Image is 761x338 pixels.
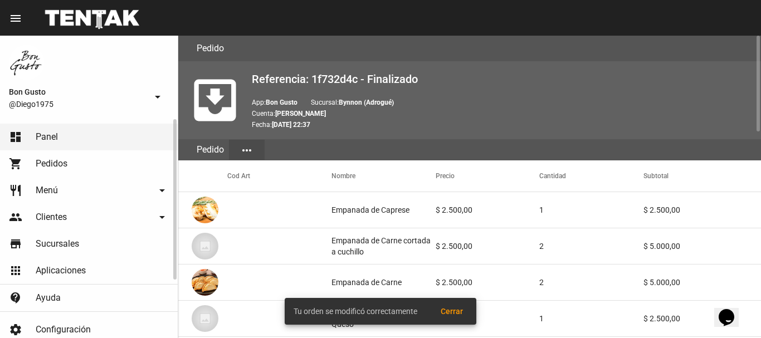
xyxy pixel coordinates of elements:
[155,184,169,197] mat-icon: arrow_drop_down
[539,301,643,336] mat-cell: 1
[643,160,761,192] mat-header-cell: Subtotal
[192,139,229,160] div: Pedido
[643,301,761,336] mat-cell: $ 2.500,00
[331,160,436,192] mat-header-cell: Nombre
[436,264,540,300] mat-cell: $ 2.500,00
[539,228,643,264] mat-cell: 2
[539,160,643,192] mat-header-cell: Cantidad
[192,197,218,223] img: 4730223d-b286-4edc-adea-357d75887313.jpg
[36,185,58,196] span: Menú
[539,264,643,300] mat-cell: 2
[187,72,243,128] mat-icon: move_to_inbox
[197,41,224,56] h3: Pedido
[192,269,218,296] img: 027aa305-7fe4-4720-91ac-e9b6acfcb685.jpg
[272,121,310,129] b: [DATE] 22:37
[240,144,253,157] mat-icon: more_horiz
[9,291,22,305] mat-icon: contact_support
[266,99,297,106] b: Bon Gusto
[9,210,22,224] mat-icon: people
[436,160,540,192] mat-header-cell: Precio
[36,212,67,223] span: Clientes
[9,157,22,170] mat-icon: shopping_cart
[36,238,79,249] span: Sucursales
[252,97,752,108] p: App: Sucursal:
[36,131,58,143] span: Panel
[192,305,218,332] img: 07c47add-75b0-4ce5-9aba-194f44787723.jpg
[9,184,22,197] mat-icon: restaurant
[9,99,147,110] span: @Diego1975
[252,119,752,130] p: Fecha:
[9,85,147,99] span: Bon Gusto
[441,307,463,316] span: Cerrar
[36,292,61,303] span: Ayuda
[9,130,22,144] mat-icon: dashboard
[36,324,91,335] span: Configuración
[714,293,750,327] iframe: chat widget
[643,228,761,264] mat-cell: $ 5.000,00
[227,160,331,192] mat-header-cell: Cod Art
[331,235,436,257] div: Empanada de Carne cortada a cuchillo
[9,264,22,277] mat-icon: apps
[192,233,218,259] img: 07c47add-75b0-4ce5-9aba-194f44787723.jpg
[294,306,417,317] span: Tu orden se modificó correctamente
[252,70,752,88] h2: Referencia: 1f732d4c - Finalizado
[339,99,394,106] b: Bynnon (Adrogué)
[436,192,540,228] mat-cell: $ 2.500,00
[9,237,22,251] mat-icon: store
[9,45,45,80] img: 8570adf9-ca52-4367-b116-ae09c64cf26e.jpg
[229,140,265,160] button: Elegir sección
[432,301,472,321] button: Cerrar
[436,228,540,264] mat-cell: $ 2.500,00
[275,110,326,117] b: [PERSON_NAME]
[643,192,761,228] mat-cell: $ 2.500,00
[36,158,67,169] span: Pedidos
[155,210,169,224] mat-icon: arrow_drop_down
[643,264,761,300] mat-cell: $ 5.000,00
[539,192,643,228] mat-cell: 1
[9,12,22,25] mat-icon: menu
[331,204,409,215] div: Empanada de Caprese
[36,265,86,276] span: Aplicaciones
[331,277,402,288] div: Empanada de Carne
[151,90,164,104] mat-icon: arrow_drop_down
[252,108,752,119] p: Cuenta:
[9,323,22,336] mat-icon: settings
